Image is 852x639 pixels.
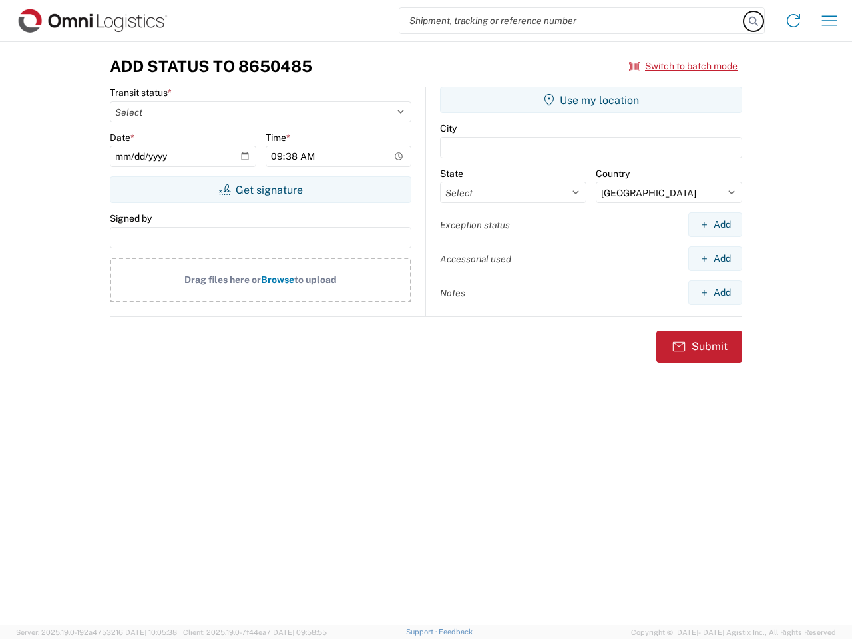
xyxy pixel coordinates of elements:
[266,132,290,144] label: Time
[110,132,134,144] label: Date
[439,628,473,636] a: Feedback
[110,57,312,76] h3: Add Status to 8650485
[440,87,742,113] button: Use my location
[440,219,510,231] label: Exception status
[406,628,439,636] a: Support
[440,122,457,134] label: City
[440,287,465,299] label: Notes
[629,55,738,77] button: Switch to batch mode
[294,274,337,285] span: to upload
[688,212,742,237] button: Add
[110,212,152,224] label: Signed by
[440,253,511,265] label: Accessorial used
[688,280,742,305] button: Add
[16,628,177,636] span: Server: 2025.19.0-192a4753216
[183,628,327,636] span: Client: 2025.19.0-7f44ea7
[271,628,327,636] span: [DATE] 09:58:55
[631,626,836,638] span: Copyright © [DATE]-[DATE] Agistix Inc., All Rights Reserved
[123,628,177,636] span: [DATE] 10:05:38
[596,168,630,180] label: Country
[110,87,172,99] label: Transit status
[440,168,463,180] label: State
[688,246,742,271] button: Add
[110,176,411,203] button: Get signature
[184,274,261,285] span: Drag files here or
[399,8,744,33] input: Shipment, tracking or reference number
[261,274,294,285] span: Browse
[656,331,742,363] button: Submit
